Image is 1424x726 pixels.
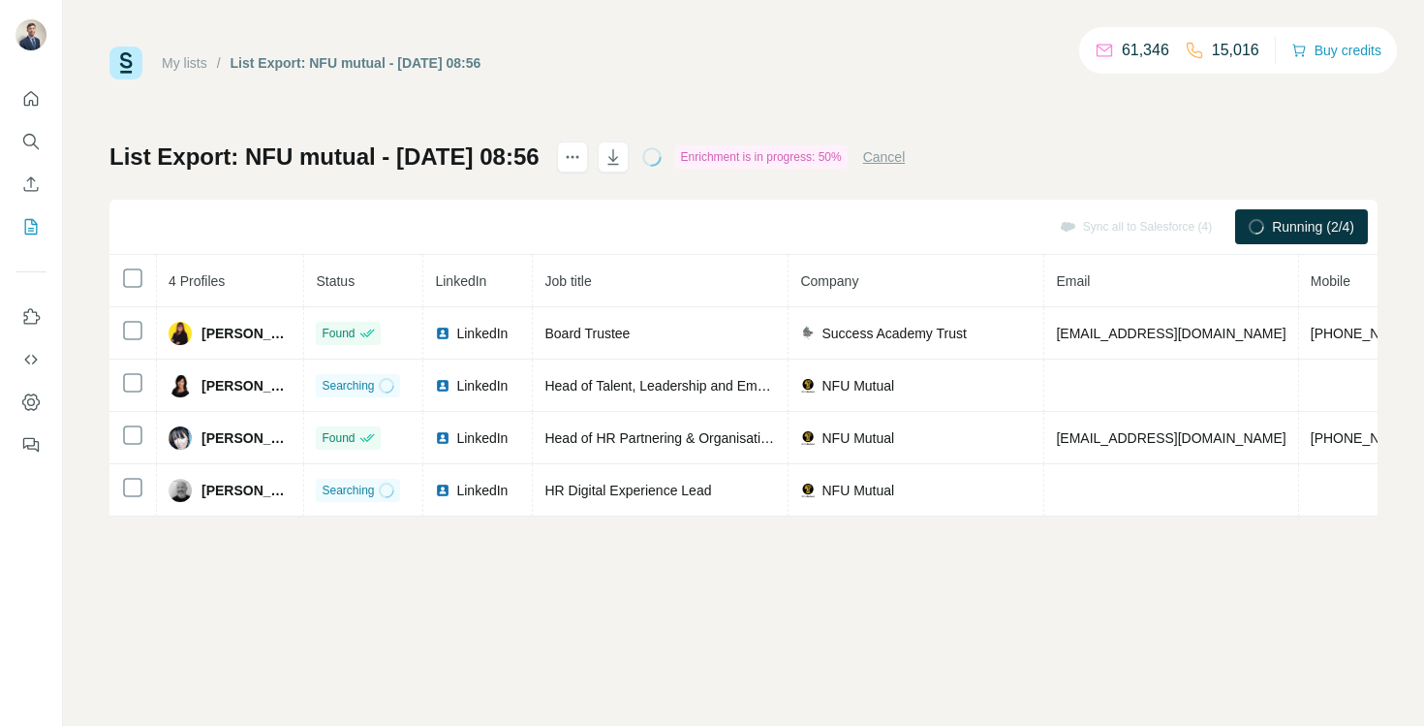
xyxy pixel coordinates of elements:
[109,142,540,173] h1: List Export: NFU mutual - [DATE] 08:56
[201,428,292,448] span: [PERSON_NAME]
[544,378,868,394] span: Head of Talent, Leadership and Employee Experience
[456,481,508,500] span: LinkedIn
[15,167,46,202] button: Enrich CSV
[1272,217,1354,237] span: Running (2/4)
[169,374,192,397] img: Avatar
[201,376,292,395] span: [PERSON_NAME]
[1122,39,1169,62] p: 61,346
[821,481,894,500] span: NFU Mutual
[201,481,292,500] span: [PERSON_NAME]
[1056,326,1285,341] span: [EMAIL_ADDRESS][DOMAIN_NAME]
[169,426,192,450] img: Avatar
[800,326,816,341] img: company-logo
[821,324,966,343] span: Success Academy Trust
[435,430,450,446] img: LinkedIn logo
[15,385,46,420] button: Dashboard
[15,19,46,50] img: Avatar
[322,377,374,395] span: Searching
[231,53,481,73] div: List Export: NFU mutual - [DATE] 08:56
[15,300,46,334] button: Use Surfe on LinkedIn
[322,429,355,447] span: Found
[1212,39,1259,62] p: 15,016
[544,273,591,289] span: Job title
[169,273,225,289] span: 4 Profiles
[435,378,450,394] img: LinkedIn logo
[15,124,46,159] button: Search
[544,483,711,498] span: HR Digital Experience Lead
[109,47,142,79] img: Surfe Logo
[675,145,848,169] div: Enrichment is in progress: 50%
[557,142,588,173] button: actions
[217,53,221,73] li: /
[435,273,486,289] span: LinkedIn
[544,430,837,446] span: Head of HR Partnering & Organisational Change
[544,326,630,341] span: Board Trustee
[322,325,355,342] span: Found
[316,273,355,289] span: Status
[435,326,450,341] img: LinkedIn logo
[456,324,508,343] span: LinkedIn
[1291,37,1381,64] button: Buy credits
[863,147,906,167] button: Cancel
[456,428,508,448] span: LinkedIn
[169,322,192,345] img: Avatar
[800,378,816,394] img: company-logo
[15,81,46,116] button: Quick start
[435,483,450,498] img: LinkedIn logo
[1056,430,1285,446] span: [EMAIL_ADDRESS][DOMAIN_NAME]
[15,209,46,244] button: My lists
[821,376,894,395] span: NFU Mutual
[800,430,816,446] img: company-logo
[456,376,508,395] span: LinkedIn
[15,342,46,377] button: Use Surfe API
[201,324,292,343] span: [PERSON_NAME]
[800,273,858,289] span: Company
[1056,273,1090,289] span: Email
[169,479,192,502] img: Avatar
[322,482,374,499] span: Searching
[1311,273,1350,289] span: Mobile
[162,55,207,71] a: My lists
[15,427,46,462] button: Feedback
[800,483,816,498] img: company-logo
[821,428,894,448] span: NFU Mutual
